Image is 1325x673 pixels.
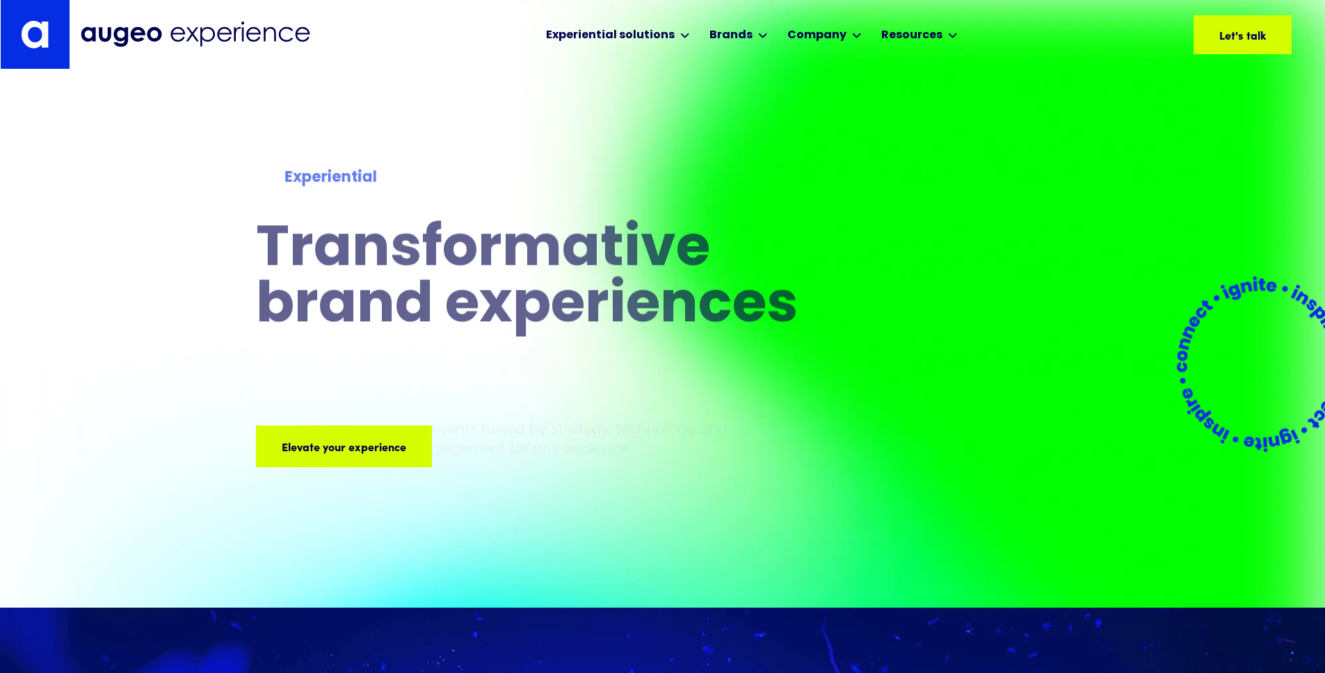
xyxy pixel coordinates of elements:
img: Augeo's "a" monogram decorative logo in white. [21,20,49,49]
div: Experiential [284,167,828,190]
div: Brands [709,27,753,44]
p: Impactful meetings and events fueled by strategy, technology and data insights to ignite engageme... [256,419,734,458]
div: Experiential solutions [546,27,675,44]
div: Resources [881,27,942,44]
img: Augeo Experience business unit full logo in midnight blue. [81,22,310,47]
div: Company [787,27,846,44]
a: Let's talk [1194,15,1292,54]
a: Elevate your experience [256,425,432,467]
h1: Transformative brand experiences [256,222,857,335]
